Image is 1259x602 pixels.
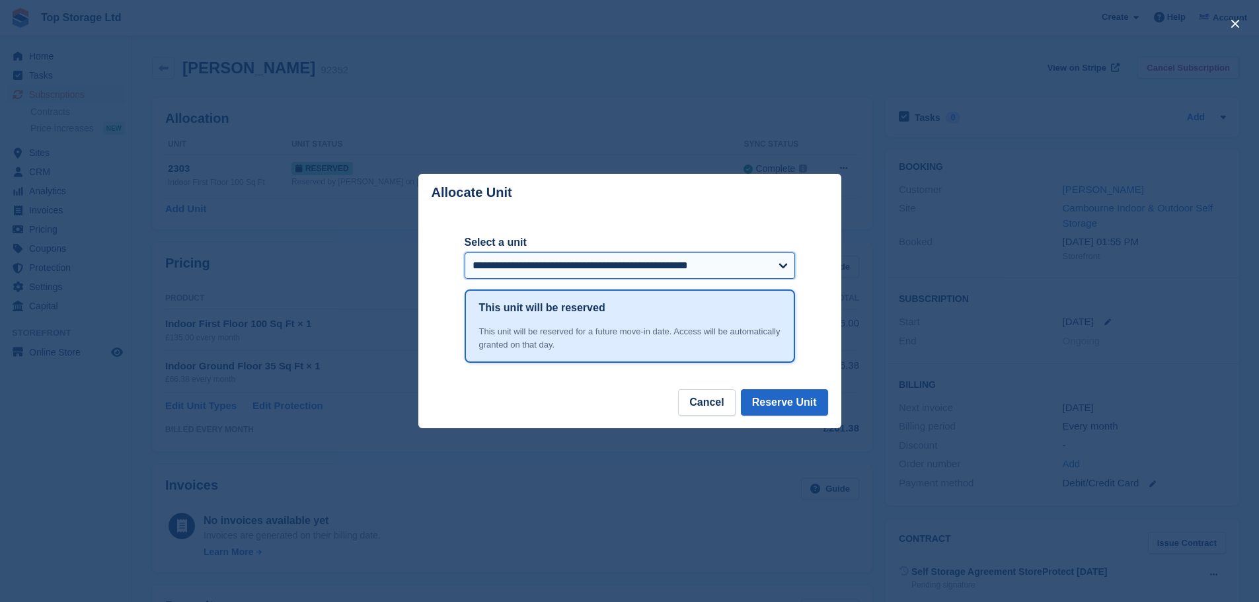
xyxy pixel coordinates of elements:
[465,235,795,250] label: Select a unit
[479,325,781,351] div: This unit will be reserved for a future move-in date. Access will be automatically granted on tha...
[432,185,512,200] p: Allocate Unit
[1225,13,1246,34] button: close
[741,389,828,416] button: Reserve Unit
[479,300,605,316] h1: This unit will be reserved
[678,389,735,416] button: Cancel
